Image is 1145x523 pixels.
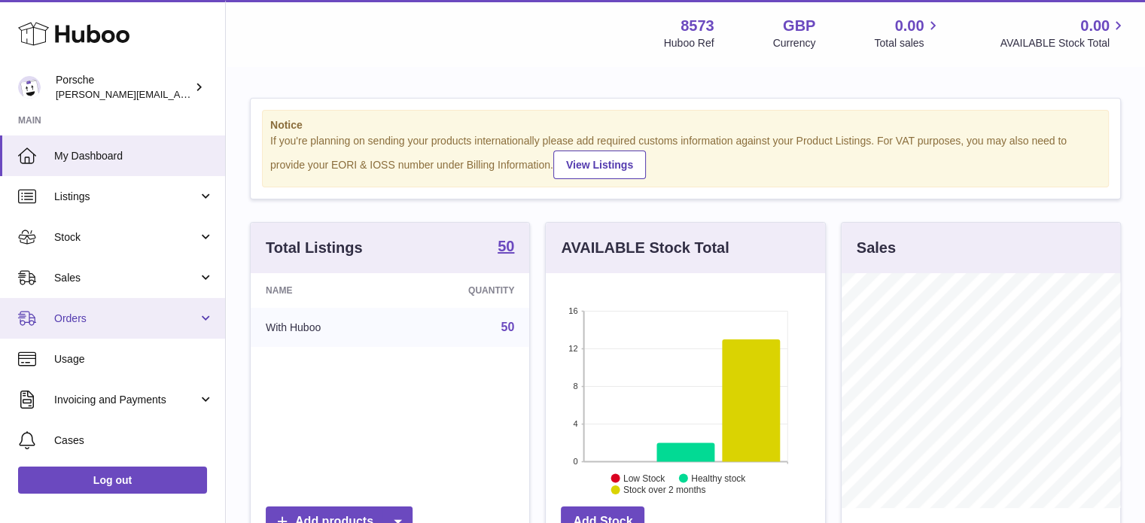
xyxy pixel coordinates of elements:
span: Sales [54,271,198,285]
div: Porsche [56,73,191,102]
text: 16 [569,306,578,315]
a: Log out [18,467,207,494]
span: Listings [54,190,198,204]
div: Huboo Ref [664,36,714,50]
h3: Sales [857,238,896,258]
h3: Total Listings [266,238,363,258]
span: 0.00 [895,16,924,36]
strong: 8573 [681,16,714,36]
text: 0 [574,457,578,466]
span: Total sales [874,36,941,50]
th: Name [251,273,397,308]
text: Low Stock [623,473,665,483]
span: My Dashboard [54,149,214,163]
span: [PERSON_NAME][EMAIL_ADDRESS][PERSON_NAME][DOMAIN_NAME] [56,88,382,100]
span: Stock [54,230,198,245]
div: Currency [773,36,816,50]
a: 0.00 AVAILABLE Stock Total [1000,16,1127,50]
div: If you're planning on sending your products internationally please add required customs informati... [270,134,1101,179]
text: 4 [574,419,578,428]
a: 50 [498,239,514,257]
img: john.crosland@porsche.co.uk [18,76,41,99]
strong: 50 [498,239,514,254]
text: Healthy stock [691,473,746,483]
text: 12 [569,344,578,353]
span: Usage [54,352,214,366]
th: Quantity [397,273,529,308]
span: 0.00 [1080,16,1110,36]
a: 0.00 Total sales [874,16,941,50]
strong: Notice [270,118,1101,132]
text: 8 [574,382,578,391]
span: Invoicing and Payments [54,393,198,407]
td: With Huboo [251,308,397,347]
h3: AVAILABLE Stock Total [561,238,729,258]
span: AVAILABLE Stock Total [1000,36,1127,50]
span: Cases [54,433,214,448]
strong: GBP [783,16,815,36]
span: Orders [54,312,198,326]
text: Stock over 2 months [623,485,705,495]
a: 50 [501,321,515,333]
a: View Listings [553,151,646,179]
